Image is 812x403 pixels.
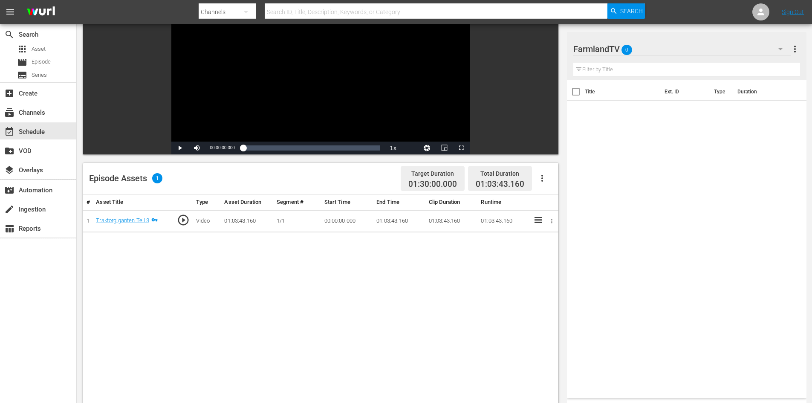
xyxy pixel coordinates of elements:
td: 01:03:43.160 [221,210,273,232]
button: Jump To Time [419,142,436,154]
th: Duration [732,80,783,104]
th: Segment # [273,194,321,210]
td: Video [193,210,221,232]
span: Asset [32,45,46,53]
button: Picture-in-Picture [436,142,453,154]
span: Create [4,88,14,99]
span: Ingestion [4,204,14,215]
span: play_circle_outline [177,214,190,226]
a: Sign Out [782,9,804,15]
th: Start Time [321,194,373,210]
th: # [83,194,92,210]
th: Clip Duration [425,194,478,210]
div: FarmlandTV [573,37,791,61]
div: Total Duration [476,168,524,180]
td: 01:03:43.160 [373,210,425,232]
button: more_vert [790,39,800,59]
img: ans4CAIJ8jUAAAAAAAAAAAAAAAAAAAAAAAAgQb4GAAAAAAAAAAAAAAAAAAAAAAAAJMjXAAAAAAAAAAAAAAAAAAAAAAAAgAT5G... [20,2,61,22]
span: 01:03:43.160 [476,179,524,189]
span: menu [5,7,15,17]
span: Search [620,3,643,19]
a: Traktorgiganten Teil 3 [96,217,149,223]
span: Search [4,29,14,40]
td: 01:03:43.160 [425,210,478,232]
span: 1 [152,173,162,183]
th: Title [585,80,659,104]
span: Overlays [4,165,14,175]
span: VOD [4,146,14,156]
span: Reports [4,223,14,234]
button: Play [171,142,188,154]
span: Channels [4,107,14,118]
span: 00:00:00.000 [210,145,234,150]
th: Ext. ID [659,80,709,104]
span: Episode [17,57,27,67]
th: End Time [373,194,425,210]
td: 01:03:43.160 [477,210,530,232]
td: 1/1 [273,210,321,232]
button: Search [607,3,645,19]
span: Schedule [4,127,14,137]
td: 00:00:00.000 [321,210,373,232]
div: Target Duration [408,168,457,180]
span: 01:30:00.000 [408,180,457,189]
span: Series [32,71,47,79]
div: Progress Bar [243,145,381,151]
span: Episode [32,58,51,66]
th: Type [709,80,732,104]
th: Asset Duration [221,194,273,210]
span: Automation [4,185,14,195]
button: Fullscreen [453,142,470,154]
span: Asset [17,44,27,54]
th: Type [193,194,221,210]
span: more_vert [790,44,800,54]
th: Asset Title [92,194,173,210]
button: Mute [188,142,205,154]
button: Playback Rate [384,142,402,154]
div: Episode Assets [89,173,162,183]
td: 1 [83,210,92,232]
span: Series [17,70,27,80]
th: Runtime [477,194,530,210]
